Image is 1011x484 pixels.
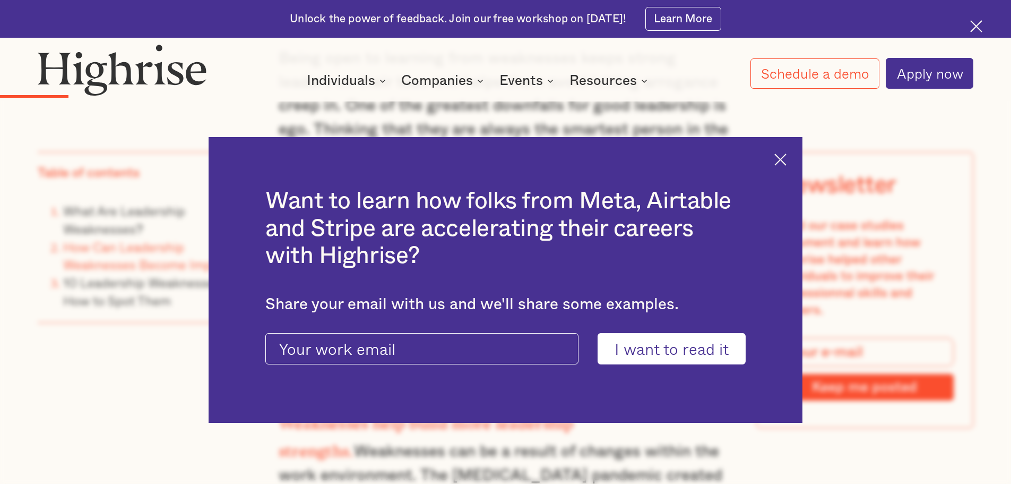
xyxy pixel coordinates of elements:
[598,333,746,365] input: I want to read it
[645,7,721,31] a: Learn More
[401,74,473,87] div: Companies
[290,12,626,27] div: Unlock the power of feedback. Join our free workshop on [DATE]!
[38,44,206,95] img: Highrise logo
[307,74,389,87] div: Individuals
[970,20,982,32] img: Cross icon
[401,74,487,87] div: Companies
[265,333,578,365] input: Your work email
[499,74,557,87] div: Events
[569,74,637,87] div: Resources
[886,58,973,89] a: Apply now
[499,74,543,87] div: Events
[265,295,746,314] div: Share your email with us and we'll share some examples.
[265,188,746,270] h2: Want to learn how folks from Meta, Airtable and Stripe are accelerating their careers with Highrise?
[569,74,651,87] div: Resources
[265,333,746,365] form: current-ascender-blog-article-modal-form
[750,58,880,89] a: Schedule a demo
[307,74,375,87] div: Individuals
[774,154,787,166] img: Cross icon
